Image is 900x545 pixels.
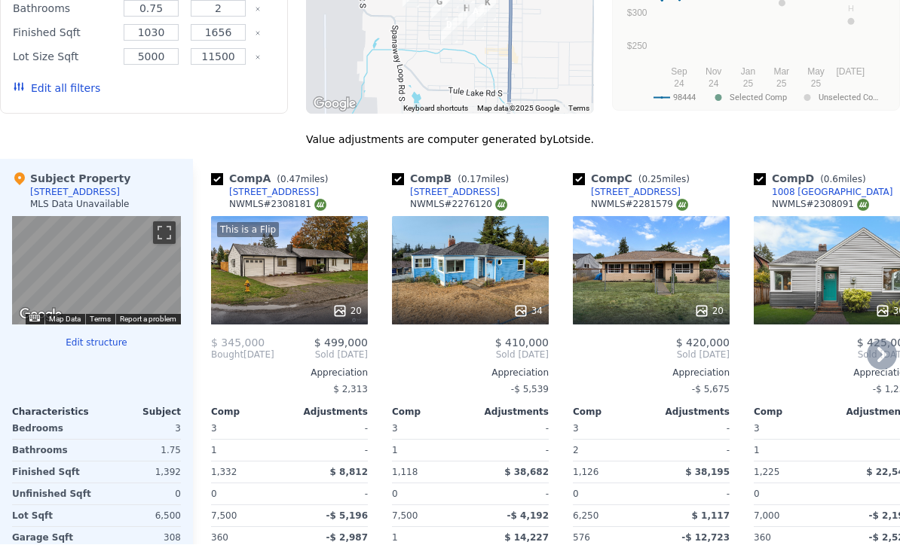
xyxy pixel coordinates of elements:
[330,467,368,478] span: $ 8,812
[12,172,130,187] div: Subject Property
[211,511,237,522] span: 7,500
[772,187,893,199] div: 1008 [GEOGRAPHIC_DATA]
[13,47,115,68] div: Lot Size Sqft
[452,175,515,185] span: ( miles)
[13,23,115,44] div: Finished Sqft
[326,533,368,543] span: -$ 2,987
[461,175,482,185] span: 0.17
[99,462,181,483] div: 1,392
[392,406,470,419] div: Comp
[573,424,579,434] span: 3
[392,511,418,522] span: 7,500
[211,533,228,543] span: 360
[99,419,181,440] div: 3
[709,79,719,90] text: 24
[685,467,730,478] span: $ 38,195
[392,440,467,461] div: 1
[392,367,549,379] div: Appreciation
[824,175,838,185] span: 0.6
[392,489,398,500] span: 0
[211,467,237,478] span: 1,332
[754,440,829,461] div: 1
[90,315,111,324] a: Terms
[211,349,274,361] div: [DATE]
[12,484,93,505] div: Unfinished Sqft
[591,187,681,199] div: [STREET_ADDRESS]
[573,172,696,187] div: Comp C
[692,385,730,395] span: -$ 5,675
[12,506,93,527] div: Lot Sqft
[392,172,515,187] div: Comp B
[96,406,181,419] div: Subject
[333,385,368,395] span: $ 2,313
[568,105,589,113] a: Terms
[310,95,360,114] a: Open this area in Google Maps (opens a new window)
[12,440,93,461] div: Bathrooms
[754,533,771,543] span: 360
[217,223,279,238] div: This is a Flip
[743,79,754,90] text: 25
[573,511,598,522] span: 6,250
[692,511,730,522] span: $ 1,117
[651,406,730,419] div: Adjustments
[211,172,334,187] div: Comp A
[29,315,40,322] button: Keyboard shortcuts
[314,337,368,349] span: $ 499,000
[211,367,368,379] div: Appreciation
[392,349,549,361] span: Sold [DATE]
[211,349,243,361] span: Bought
[513,304,543,319] div: 34
[470,406,549,419] div: Adjustments
[807,67,825,78] text: May
[674,79,684,90] text: 24
[211,424,217,434] span: 3
[836,67,865,78] text: [DATE]
[754,406,832,419] div: Comp
[676,199,688,212] img: NWMLS Logo
[30,187,120,199] div: [STREET_ADDRESS]
[410,187,500,199] div: [STREET_ADDRESS]
[772,199,869,212] div: NWMLS # 2308091
[211,489,217,500] span: 0
[573,349,730,361] span: Sold [DATE]
[857,199,869,212] img: NWMLS Logo
[30,199,130,211] div: MLS Data Unavailable
[314,199,326,212] img: NWMLS Logo
[12,217,181,325] div: Map
[573,440,648,461] div: 2
[754,511,779,522] span: 7,000
[435,12,464,50] div: 1008 121st St S
[654,419,730,440] div: -
[153,222,176,245] button: Toggle fullscreen view
[229,199,326,212] div: NWMLS # 2308181
[255,7,261,13] button: Clear
[773,67,789,78] text: Mar
[229,187,319,199] div: [STREET_ADDRESS]
[573,489,579,500] span: 0
[776,79,787,90] text: 25
[332,304,362,319] div: 20
[289,406,368,419] div: Adjustments
[120,315,176,324] a: Report a problem
[495,199,507,212] img: NWMLS Logo
[99,440,181,461] div: 1.75
[671,67,687,78] text: Sep
[292,484,368,505] div: -
[255,55,261,61] button: Clear
[754,489,760,500] span: 0
[814,175,871,185] span: ( miles)
[694,304,724,319] div: 20
[676,337,730,349] span: $ 420,000
[12,419,93,440] div: Bedrooms
[848,5,854,14] text: H
[730,93,787,103] text: Selected Comp
[632,175,696,185] span: ( miles)
[654,484,730,505] div: -
[473,440,549,461] div: -
[573,187,681,199] a: [STREET_ADDRESS]
[741,67,755,78] text: Jan
[392,533,398,543] span: 1
[473,484,549,505] div: -
[673,93,696,103] text: 98444
[473,419,549,440] div: -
